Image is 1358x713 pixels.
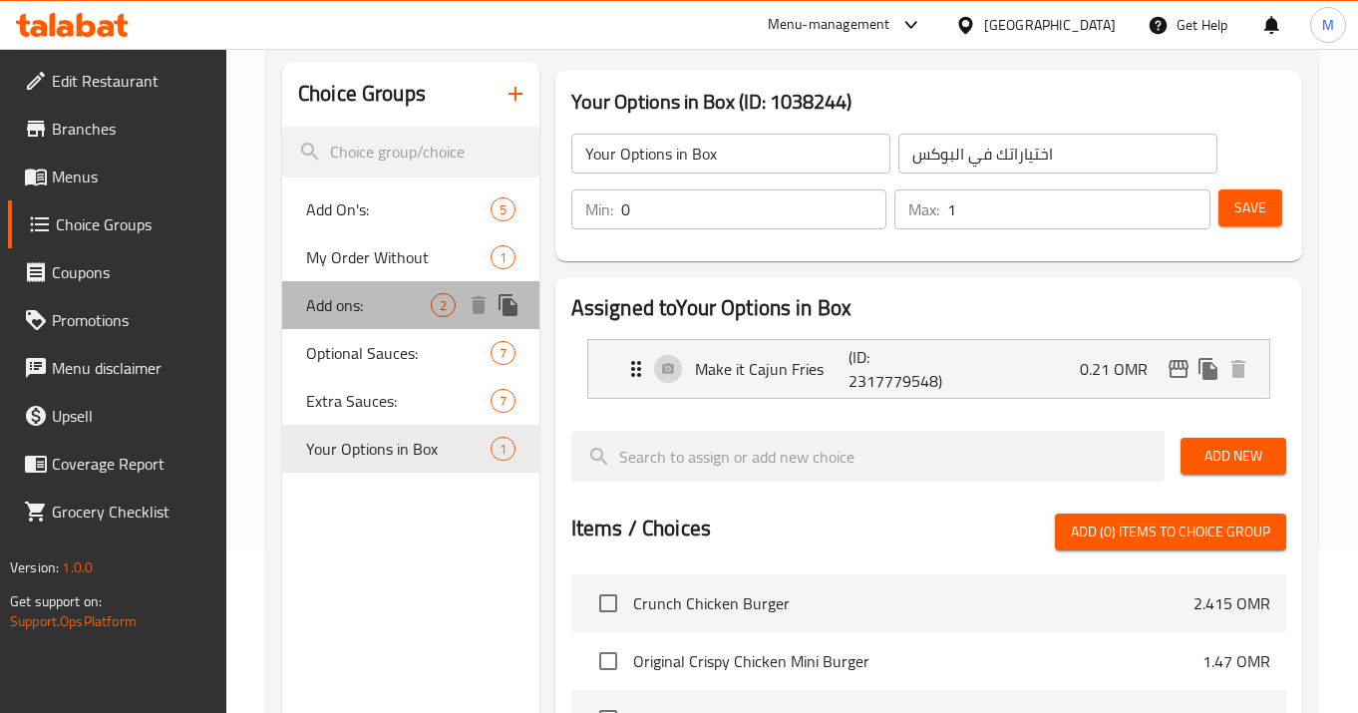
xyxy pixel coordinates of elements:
[10,608,137,634] a: Support.OpsPlatform
[8,105,226,153] a: Branches
[8,440,226,488] a: Coverage Report
[491,197,515,221] div: Choices
[908,197,939,221] p: Max:
[585,197,613,221] p: Min:
[1202,649,1270,673] p: 1.47 OMR
[1181,438,1286,475] button: Add New
[8,392,226,440] a: Upsell
[633,649,1202,673] span: Original Crispy Chicken Mini Burger
[464,290,494,320] button: delete
[52,69,210,93] span: Edit Restaurant
[571,331,1286,407] li: Expand
[8,488,226,535] a: Grocery Checklist
[1218,189,1282,226] button: Save
[1196,444,1270,469] span: Add New
[588,340,1269,398] div: Expand
[492,392,514,411] span: 7
[1080,357,1164,381] p: 0.21 OMR
[571,431,1165,482] input: search
[494,290,523,320] button: duplicate
[768,13,890,37] div: Menu-management
[1193,591,1270,615] p: 2.415 OMR
[8,200,226,248] a: Choice Groups
[52,117,210,141] span: Branches
[282,233,539,281] div: My Order Without1
[52,500,210,524] span: Grocery Checklist
[10,554,59,580] span: Version:
[849,345,951,393] p: (ID: 2317779548)
[491,437,515,461] div: Choices
[10,588,102,614] span: Get support on:
[282,127,539,178] input: search
[587,640,629,682] span: Select choice
[8,296,226,344] a: Promotions
[306,389,491,413] span: Extra Sauces:
[491,389,515,413] div: Choices
[306,197,491,221] span: Add On's:
[984,14,1116,36] div: [GEOGRAPHIC_DATA]
[492,344,514,363] span: 7
[282,185,539,233] div: Add On's:5
[1071,520,1270,544] span: Add (0) items to choice group
[52,404,210,428] span: Upsell
[492,248,514,267] span: 1
[1193,354,1223,384] button: duplicate
[282,329,539,377] div: Optional Sauces:7
[52,356,210,380] span: Menu disclaimer
[491,341,515,365] div: Choices
[8,344,226,392] a: Menu disclaimer
[492,440,514,459] span: 1
[52,452,210,476] span: Coverage Report
[282,377,539,425] div: Extra Sauces:7
[8,57,226,105] a: Edit Restaurant
[633,591,1193,615] span: Crunch Chicken Burger
[571,514,711,543] h2: Items / Choices
[1164,354,1193,384] button: edit
[1322,14,1334,36] span: M
[432,296,455,315] span: 2
[1234,195,1266,220] span: Save
[298,79,426,109] h2: Choice Groups
[491,245,515,269] div: Choices
[52,308,210,332] span: Promotions
[52,165,210,188] span: Menus
[571,293,1286,323] h2: Assigned to Your Options in Box
[282,425,539,473] div: Your Options in Box1
[306,245,491,269] span: My Order Without
[8,153,226,200] a: Menus
[306,341,491,365] span: Optional Sauces:
[1055,514,1286,550] button: Add (0) items to choice group
[282,281,539,329] div: Add ons:2deleteduplicate
[571,86,1286,118] h3: Your Options in Box (ID: 1038244)
[306,437,491,461] span: Your Options in Box
[56,212,210,236] span: Choice Groups
[1223,354,1253,384] button: delete
[8,248,226,296] a: Coupons
[62,554,93,580] span: 1.0.0
[492,200,514,219] span: 5
[306,293,431,317] span: Add ons:
[695,357,849,381] p: Make it Cajun Fries
[52,260,210,284] span: Coupons
[587,582,629,624] span: Select choice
